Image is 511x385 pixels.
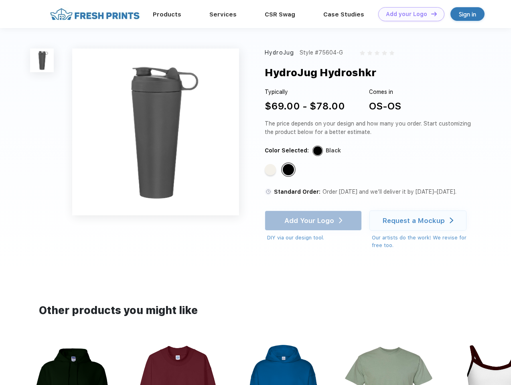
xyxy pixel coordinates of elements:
div: Sign in [459,10,476,19]
div: Typically [265,88,345,96]
img: gray_star.svg [389,51,394,55]
div: HydroJug Hydroshkr [265,65,376,80]
img: fo%20logo%202.webp [48,7,142,21]
img: func=resize&h=100 [30,49,54,72]
img: func=resize&h=640 [72,49,239,215]
div: Add your Logo [386,11,427,18]
div: Color Selected: [265,146,309,155]
div: OS-OS [369,99,401,113]
div: Comes in [369,88,401,96]
img: gray_star.svg [367,51,372,55]
div: Our artists do the work! We revise for free too. [372,234,474,249]
span: Order [DATE] and we’ll deliver it by [DATE]–[DATE]. [322,188,456,195]
span: Standard Order: [274,188,320,195]
img: white arrow [450,217,453,223]
img: DT [431,12,437,16]
img: gray_star.svg [360,51,365,55]
a: Sign in [450,7,485,21]
div: Request a Mockup [383,217,445,225]
div: HydroJug [265,49,294,57]
div: The price depends on your design and how many you order. Start customizing the product below for ... [265,120,474,136]
img: standard order [265,188,272,195]
img: gray_star.svg [375,51,379,55]
img: gray_star.svg [382,51,387,55]
div: $69.00 - $78.00 [265,99,345,113]
div: Bone [265,164,276,175]
div: Other products you might like [39,303,472,318]
a: Products [153,11,181,18]
div: Black [283,164,294,175]
div: Black [326,146,341,155]
div: DIY via our design tool. [267,234,362,242]
div: Style #75604-G [300,49,343,57]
